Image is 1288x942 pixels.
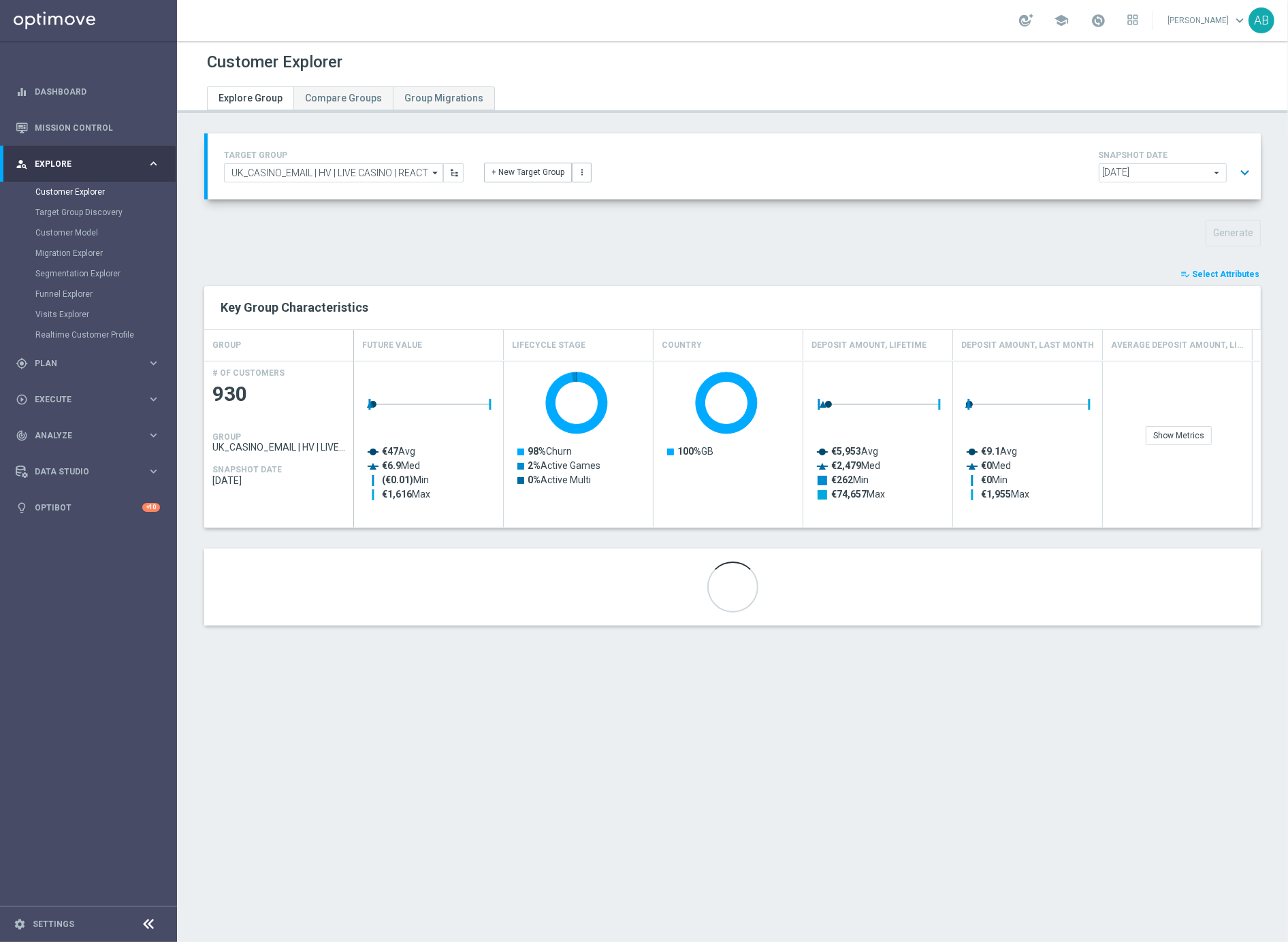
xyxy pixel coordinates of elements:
button: person_search Explore keyboard_arrow_right [15,159,161,169]
h4: Future Value [362,334,422,357]
div: Execute [16,393,147,406]
span: UK_CASINO_EMAIL | HV | LIVE CASINO | REACT [212,442,346,453]
div: Migration Explorer [35,243,176,263]
button: lightbulb Optibot +10 [15,502,161,513]
button: track_changes Analyze keyboard_arrow_right [15,430,161,441]
text: Med [382,460,420,471]
a: Funnel Explorer [35,289,142,299]
button: equalizer Dashboard [15,86,161,97]
tspan: €5,953 [831,446,861,457]
i: keyboard_arrow_right [147,157,160,170]
a: Mission Control [35,110,160,146]
text: Avg [382,446,415,457]
div: Customer Explorer [35,182,176,202]
a: Customer Explorer [35,186,142,197]
tspan: €9.1 [981,446,1000,457]
i: more_vert [577,167,587,177]
text: Avg [981,446,1017,457]
div: Visits Explorer [35,304,176,325]
div: AB [1249,7,1274,33]
a: Optibot [35,489,142,525]
span: Select Attributes [1192,270,1259,279]
span: Explore Group [219,93,283,103]
a: Customer Model [35,227,142,238]
button: Mission Control [15,123,161,133]
i: play_circle_outline [16,393,28,406]
span: school [1054,13,1069,28]
h4: Lifecycle Stage [512,334,585,357]
i: keyboard_arrow_right [147,393,160,406]
text: Med [831,460,880,471]
tspan: €262 [831,474,853,485]
tspan: €1,955 [981,489,1011,500]
div: Press SPACE to select this row. [204,361,354,527]
h4: # OF CUSTOMERS [212,368,285,378]
tspan: 100% [677,446,701,457]
div: Analyze [16,429,147,442]
tspan: 98% [528,446,546,457]
div: +10 [142,503,160,512]
a: Realtime Customer Profile [35,329,142,340]
i: playlist_add_check [1180,270,1190,279]
button: playlist_add_check Select Attributes [1179,267,1261,282]
span: 2025-08-31 [212,475,346,486]
a: Dashboard [35,74,160,110]
div: Customer Model [35,223,176,243]
h4: Country [662,334,702,357]
i: keyboard_arrow_right [147,429,160,442]
div: Plan [16,357,147,370]
text: Churn [528,446,572,457]
tspan: €74,657 [831,489,867,500]
i: arrow_drop_down [429,164,442,182]
text: Active Games [528,460,600,471]
span: Compare Groups [305,93,382,103]
i: keyboard_arrow_right [147,357,160,370]
div: Dashboard [16,74,160,110]
div: Funnel Explorer [35,284,176,304]
tspan: €1,616 [382,489,412,500]
i: equalizer [16,86,28,98]
button: play_circle_outline Execute keyboard_arrow_right [15,394,161,405]
a: Segmentation Explorer [35,268,142,279]
span: Execute [35,395,147,404]
i: settings [14,918,26,930]
button: gps_fixed Plan keyboard_arrow_right [15,358,161,369]
h4: Deposit Amount, Last Month [961,334,1094,357]
div: Realtime Customer Profile [35,325,176,345]
span: Data Studio [35,468,147,476]
div: TARGET GROUP arrow_drop_down + New Target Group more_vert SNAPSHOT DATE arrow_drop_down expand_more [224,147,1244,186]
a: Settings [33,920,74,928]
h4: Deposit Amount, Lifetime [811,334,927,357]
tspan: (€0.01) [382,474,413,486]
h4: SNAPSHOT DATE [1099,150,1255,160]
i: keyboard_arrow_right [147,465,160,478]
ul: Tabs [207,86,495,110]
h4: Average Deposit Amount, Lifetime [1111,334,1244,357]
div: Segmentation Explorer [35,263,176,284]
button: Data Studio keyboard_arrow_right [15,466,161,477]
span: keyboard_arrow_down [1232,13,1247,28]
text: Avg [831,446,878,457]
i: lightbulb [16,502,28,514]
i: person_search [16,158,28,170]
button: Generate [1206,220,1261,246]
div: Target Group Discovery [35,202,176,223]
text: GB [677,446,713,457]
text: Max [981,489,1029,500]
i: gps_fixed [16,357,28,370]
h4: SNAPSHOT DATE [212,465,282,474]
button: more_vert [573,163,592,182]
text: Max [831,489,885,500]
h4: GROUP [212,334,241,357]
text: Min [981,474,1008,485]
span: Analyze [35,432,147,440]
h1: Customer Explorer [207,52,342,72]
i: track_changes [16,429,28,442]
